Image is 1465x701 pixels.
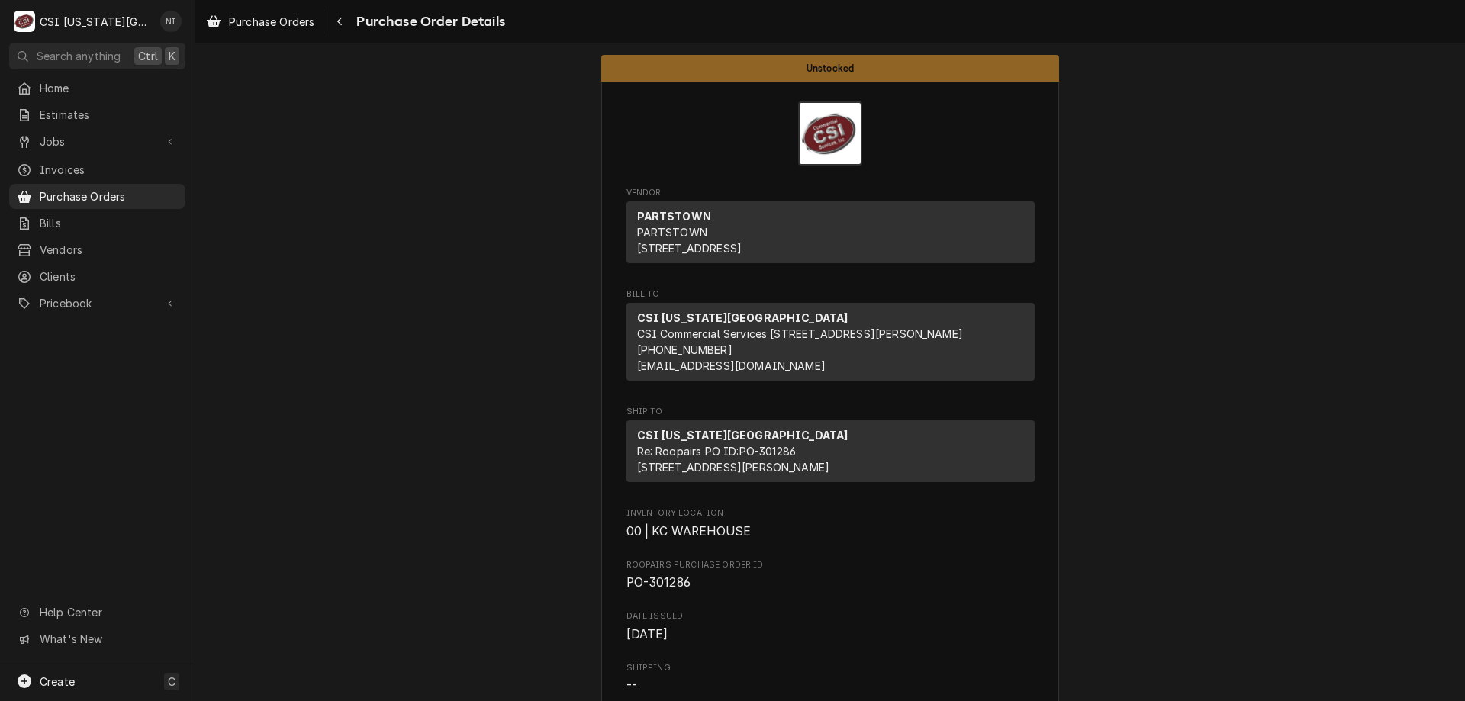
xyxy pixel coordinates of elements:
[626,187,1035,270] div: Purchase Order Vendor
[9,102,185,127] a: Estimates
[626,625,1035,644] span: Date Issued
[40,133,155,150] span: Jobs
[626,575,691,590] span: PO-301286
[626,507,1035,519] span: Inventory Location
[9,129,185,154] a: Go to Jobs
[626,201,1035,263] div: Vendor
[9,184,185,209] a: Purchase Orders
[40,162,178,178] span: Invoices
[40,269,178,285] span: Clients
[40,14,152,30] div: CSI [US_STATE][GEOGRAPHIC_DATA]
[327,9,352,34] button: Navigate back
[40,631,176,647] span: What's New
[798,101,862,166] img: Logo
[601,55,1059,82] div: Status
[9,157,185,182] a: Invoices
[637,359,826,372] a: [EMAIL_ADDRESS][DOMAIN_NAME]
[637,429,848,442] strong: CSI [US_STATE][GEOGRAPHIC_DATA]
[626,187,1035,199] span: Vendor
[637,226,742,255] span: PARTSTOWN [STREET_ADDRESS]
[9,43,185,69] button: Search anythingCtrlK
[352,11,505,32] span: Purchase Order Details
[9,600,185,625] a: Go to Help Center
[626,610,1035,643] div: Date Issued
[626,559,1035,592] div: Roopairs Purchase Order ID
[626,303,1035,387] div: Bill To
[626,559,1035,571] span: Roopairs Purchase Order ID
[40,675,75,688] span: Create
[637,311,848,324] strong: CSI [US_STATE][GEOGRAPHIC_DATA]
[626,627,668,642] span: [DATE]
[626,420,1035,488] div: Ship To
[9,291,185,316] a: Go to Pricebook
[37,48,121,64] span: Search anything
[626,420,1035,482] div: Ship To
[637,327,963,340] span: CSI Commercial Services [STREET_ADDRESS][PERSON_NAME]
[626,524,752,539] span: 00 | KC WAREHOUSE
[626,406,1035,418] span: Ship To
[40,242,178,258] span: Vendors
[40,295,155,311] span: Pricebook
[168,674,175,690] span: C
[626,507,1035,540] div: Inventory Location
[626,303,1035,381] div: Bill To
[40,604,176,620] span: Help Center
[626,574,1035,592] span: Roopairs Purchase Order ID
[40,188,178,204] span: Purchase Orders
[637,461,830,474] span: [STREET_ADDRESS][PERSON_NAME]
[626,406,1035,489] div: Purchase Order Ship To
[200,9,320,34] a: Purchase Orders
[229,14,314,30] span: Purchase Orders
[169,48,175,64] span: K
[807,63,854,73] span: Unstocked
[626,610,1035,622] span: Date Issued
[9,211,185,236] a: Bills
[626,288,1035,301] span: Bill To
[626,662,1035,674] span: Shipping
[626,678,637,693] span: --
[626,523,1035,541] span: Inventory Location
[160,11,182,32] div: Nate Ingram's Avatar
[40,107,178,123] span: Estimates
[40,215,178,231] span: Bills
[14,11,35,32] div: C
[626,201,1035,269] div: Vendor
[637,210,711,223] strong: PARTSTOWN
[138,48,158,64] span: Ctrl
[637,445,797,458] span: Re: Roopairs PO ID: PO-301286
[626,288,1035,387] div: Purchase Order Bill To
[9,626,185,651] a: Go to What's New
[637,343,732,356] a: [PHONE_NUMBER]
[9,237,185,262] a: Vendors
[9,76,185,101] a: Home
[9,264,185,289] a: Clients
[40,80,178,96] span: Home
[160,11,182,32] div: NI
[14,11,35,32] div: CSI Kansas City's Avatar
